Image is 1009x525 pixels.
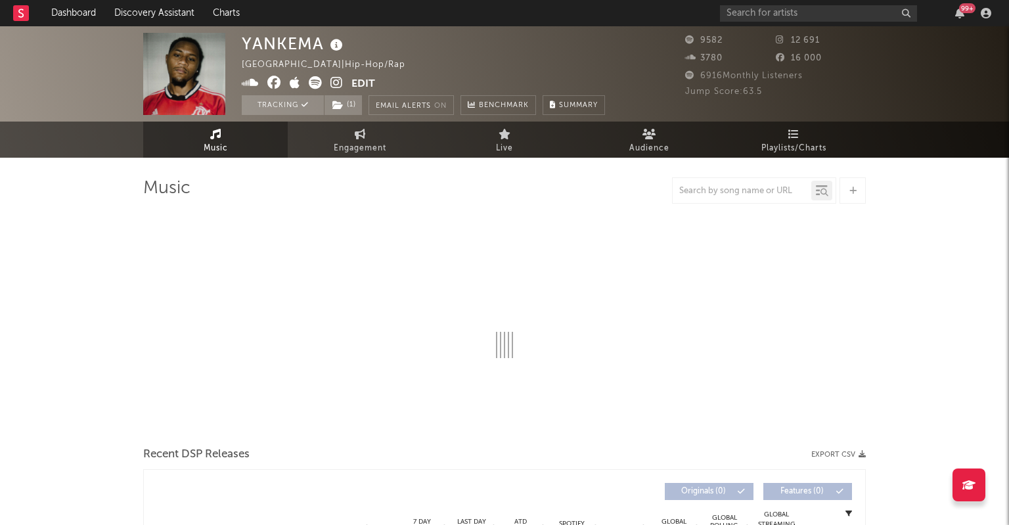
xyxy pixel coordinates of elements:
div: 99 + [959,3,975,13]
button: (1) [325,95,362,115]
button: Tracking [242,95,324,115]
a: Live [432,122,577,158]
span: ( 1 ) [324,95,363,115]
span: Originals ( 0 ) [673,488,734,495]
button: Edit [351,76,375,93]
span: Summary [559,102,598,109]
button: Email AlertsOn [369,95,454,115]
button: Originals(0) [665,483,753,500]
span: 12 691 [776,36,820,45]
span: 9582 [685,36,723,45]
span: 3780 [685,54,723,62]
span: Playlists/Charts [761,141,826,156]
input: Search for artists [720,5,917,22]
span: Engagement [334,141,386,156]
input: Search by song name or URL [673,186,811,196]
button: Summary [543,95,605,115]
a: Engagement [288,122,432,158]
span: 6916 Monthly Listeners [685,72,803,80]
span: 16 000 [776,54,822,62]
span: Benchmark [479,98,529,114]
a: Music [143,122,288,158]
button: Features(0) [763,483,852,500]
span: Music [204,141,228,156]
button: 99+ [955,8,964,18]
div: YANKEMA [242,33,346,55]
button: Export CSV [811,451,866,459]
a: Audience [577,122,721,158]
span: Jump Score: 63.5 [685,87,762,96]
a: Benchmark [460,95,536,115]
span: Features ( 0 ) [772,488,832,495]
span: Recent DSP Releases [143,447,250,463]
a: Playlists/Charts [721,122,866,158]
span: Live [496,141,513,156]
em: On [434,103,447,110]
div: [GEOGRAPHIC_DATA] | Hip-Hop/Rap [242,57,420,73]
span: Audience [629,141,669,156]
